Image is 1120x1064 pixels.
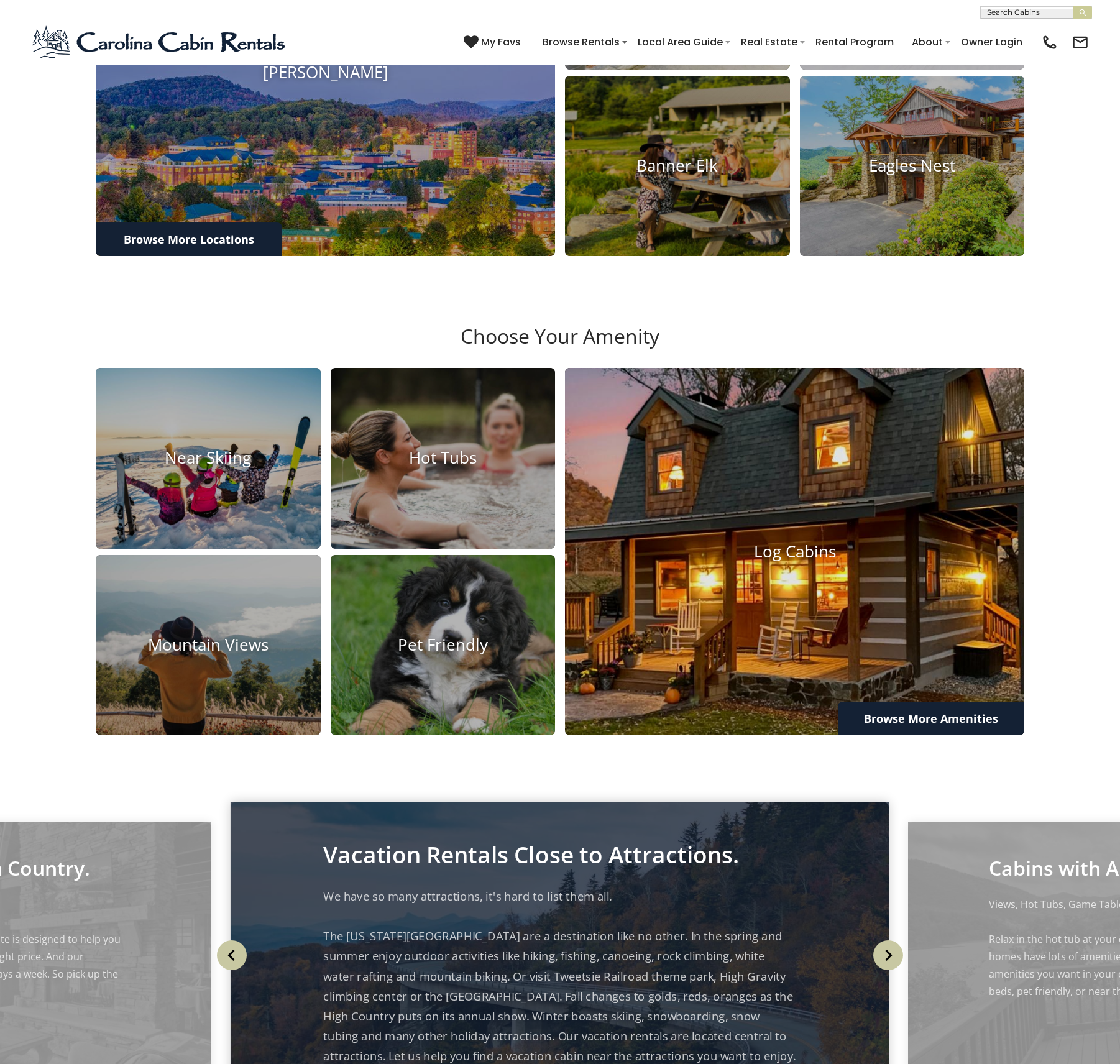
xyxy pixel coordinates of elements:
[31,24,289,61] img: Blue-2.png
[809,31,900,53] a: Rental Program
[1072,34,1089,51] img: mail-regular-black.png
[217,940,247,970] img: arrow
[735,31,804,53] a: Real Estate
[96,63,555,82] h4: [PERSON_NAME]
[96,368,321,548] a: Near Skiing
[536,31,626,53] a: Browse Rentals
[96,222,282,256] a: Browse More Locations
[1041,34,1058,51] img: phone-regular-black.png
[631,31,729,53] a: Local Area Guide
[906,31,949,53] a: About
[565,156,790,175] h4: Banner Elk
[800,76,1025,256] a: Eagles Nest
[565,542,1024,561] h4: Log Cabins
[211,927,252,983] button: Previous
[464,34,524,50] a: My Favs
[94,324,1026,368] h3: Choose Your Amenity
[955,31,1029,53] a: Owner Login
[800,156,1025,175] h4: Eagles Nest
[331,635,556,654] h4: Pet Friendly
[873,940,903,970] img: arrow
[331,368,556,548] a: Hot Tubs
[96,449,321,468] h4: Near Skiing
[565,76,790,256] a: Banner Elk
[96,635,321,654] h4: Mountain Views
[838,702,1024,735] a: Browse More Amenities
[324,845,796,864] p: Vacation Rentals Close to Attractions.
[331,449,556,468] h4: Hot Tubs
[565,368,1024,735] a: Log Cabins
[481,34,521,50] span: My Favs
[96,555,321,735] a: Mountain Views
[868,927,909,983] button: Next
[331,555,556,735] a: Pet Friendly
